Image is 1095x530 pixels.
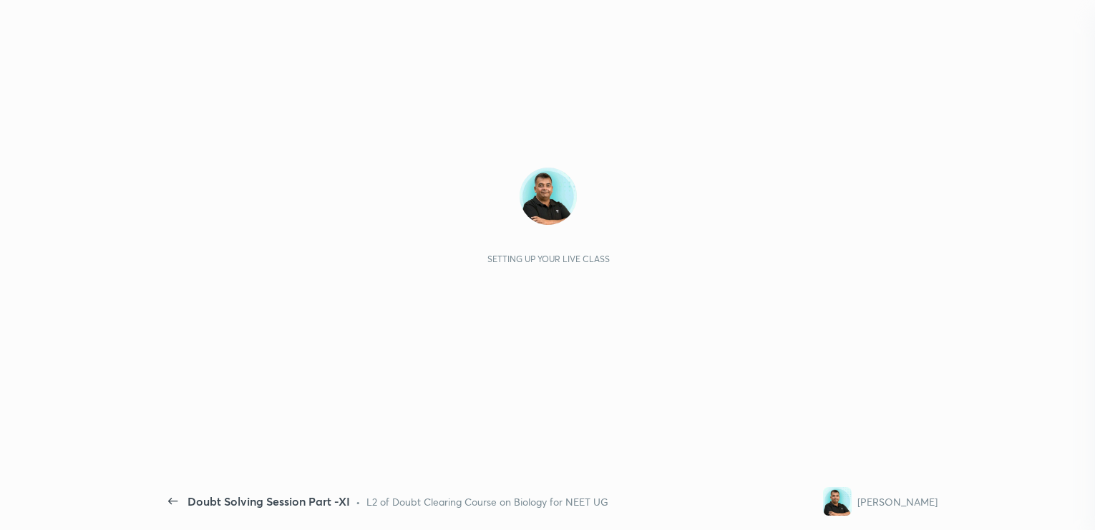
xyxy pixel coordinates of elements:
[356,494,361,509] div: •
[857,494,938,509] div: [PERSON_NAME]
[520,168,577,225] img: e190d090894346628c4d23d0925f5890.jpg
[823,487,852,516] img: e190d090894346628c4d23d0925f5890.jpg
[487,254,610,264] div: Setting up your live class
[366,494,608,509] div: L2 of Doubt Clearing Course on Biology for NEET UG
[188,493,350,510] div: Doubt Solving Session Part -XI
